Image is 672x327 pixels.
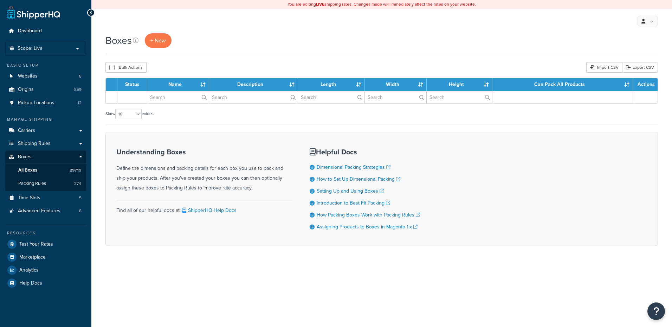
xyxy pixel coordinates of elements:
[209,78,298,91] th: Description
[5,277,86,289] a: Help Docs
[105,109,153,119] label: Show entries
[5,70,86,83] a: Websites 8
[5,151,86,191] li: Boxes
[5,177,86,190] a: Packing Rules 274
[105,34,132,47] h1: Boxes
[298,91,364,103] input: Search
[115,109,142,119] select: Showentries
[209,91,298,103] input: Search
[19,280,42,286] span: Help Docs
[7,5,60,19] a: ShipperHQ Home
[5,164,86,177] a: All Boxes 29715
[19,254,46,260] span: Marketplace
[18,28,42,34] span: Dashboard
[5,230,86,236] div: Resources
[5,83,86,96] li: Origins
[5,83,86,96] a: Origins 859
[5,137,86,150] a: Shipping Rules
[5,25,86,38] a: Dashboard
[147,91,209,103] input: Search
[5,238,86,251] a: Test Your Rates
[5,264,86,276] a: Analytics
[18,208,60,214] span: Advanced Features
[365,91,426,103] input: Search
[181,207,237,214] a: ShipperHQ Help Docs
[116,148,292,156] h3: Understanding Boxes
[18,141,51,147] span: Shipping Rules
[317,163,390,171] a: Dimensional Packing Strategies
[19,267,39,273] span: Analytics
[18,181,46,187] span: Packing Rules
[317,187,384,195] a: Setting Up and Using Boxes
[5,177,86,190] li: Packing Rules
[5,192,86,205] a: Time Slots 5
[117,78,147,91] th: Status
[365,78,427,91] th: Width
[18,73,38,79] span: Websites
[5,205,86,218] a: Advanced Features 8
[492,78,633,91] th: Can Pack All Products
[5,62,86,68] div: Basic Setup
[427,91,492,103] input: Search
[5,124,86,137] a: Carriers
[145,33,172,48] a: + New
[317,199,390,207] a: Introduction to Best Fit Packing
[74,181,81,187] span: 274
[5,192,86,205] li: Time Slots
[5,70,86,83] li: Websites
[5,116,86,122] div: Manage Shipping
[147,78,209,91] th: Name
[79,208,82,214] span: 8
[18,46,43,52] span: Scope: Live
[79,195,82,201] span: 5
[5,251,86,263] a: Marketplace
[5,164,86,177] li: All Boxes
[18,100,54,106] span: Pickup Locations
[150,36,166,45] span: + New
[116,148,292,193] div: Define the dimensions and packing details for each box you use to pack and ship your products. Af...
[647,302,665,320] button: Open Resource Center
[298,78,365,91] th: Length
[317,211,420,219] a: How Packing Boxes Work with Packing Rules
[317,175,400,183] a: How to Set Up Dimensional Packing
[317,223,418,231] a: Assigning Products to Boxes in Magento 1.x
[18,154,32,160] span: Boxes
[18,195,40,201] span: Time Slots
[310,148,420,156] h3: Helpful Docs
[116,200,292,215] div: Find all of our helpful docs at:
[5,96,86,109] li: Pickup Locations
[19,241,53,247] span: Test Your Rates
[18,167,37,173] span: All Boxes
[74,87,82,93] span: 859
[18,128,35,134] span: Carriers
[427,78,492,91] th: Height
[633,78,658,91] th: Actions
[79,73,82,79] span: 8
[105,62,147,73] button: Bulk Actions
[586,62,622,73] div: Import CSV
[70,167,81,173] span: 29715
[5,151,86,163] a: Boxes
[5,205,86,218] li: Advanced Features
[622,62,658,73] a: Export CSV
[78,100,82,106] span: 12
[316,1,324,7] b: LIVE
[5,96,86,109] a: Pickup Locations 12
[18,87,34,93] span: Origins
